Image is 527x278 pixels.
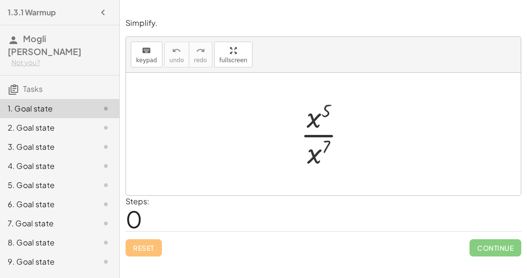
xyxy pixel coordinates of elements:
h4: 1.3.1 Warmup [8,7,56,18]
i: Task not started. [100,103,112,114]
i: keyboard [142,45,151,56]
div: 1. Goal state [8,103,85,114]
i: Task not started. [100,218,112,229]
div: 2. Goal state [8,122,85,133]
button: keyboardkeypad [131,42,162,67]
i: Task not started. [100,237,112,248]
i: Task not started. [100,160,112,172]
div: 8. Goal state [8,237,85,248]
div: 9. Goal state [8,256,85,267]
span: fullscreen [219,57,247,64]
span: Mogli [PERSON_NAME] [8,33,81,57]
div: 4. Goal state [8,160,85,172]
i: Task not started. [100,199,112,210]
div: 6. Goal state [8,199,85,210]
i: Task not started. [100,141,112,153]
div: 5. Goal state [8,179,85,191]
i: Task not started. [100,179,112,191]
p: Simplify. [126,18,521,29]
span: 0 [126,204,142,234]
label: Steps: [126,196,149,206]
i: redo [196,45,205,56]
span: redo [194,57,207,64]
i: Task not started. [100,122,112,133]
div: 7. Goal state [8,218,85,229]
span: keypad [136,57,157,64]
i: Task not started. [100,256,112,267]
div: Not you? [11,58,112,67]
div: 3. Goal state [8,141,85,153]
span: Tasks [23,84,43,94]
button: redoredo [189,42,212,67]
i: undo [172,45,181,56]
span: undo [170,57,184,64]
button: fullscreen [214,42,252,67]
button: undoundo [164,42,189,67]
